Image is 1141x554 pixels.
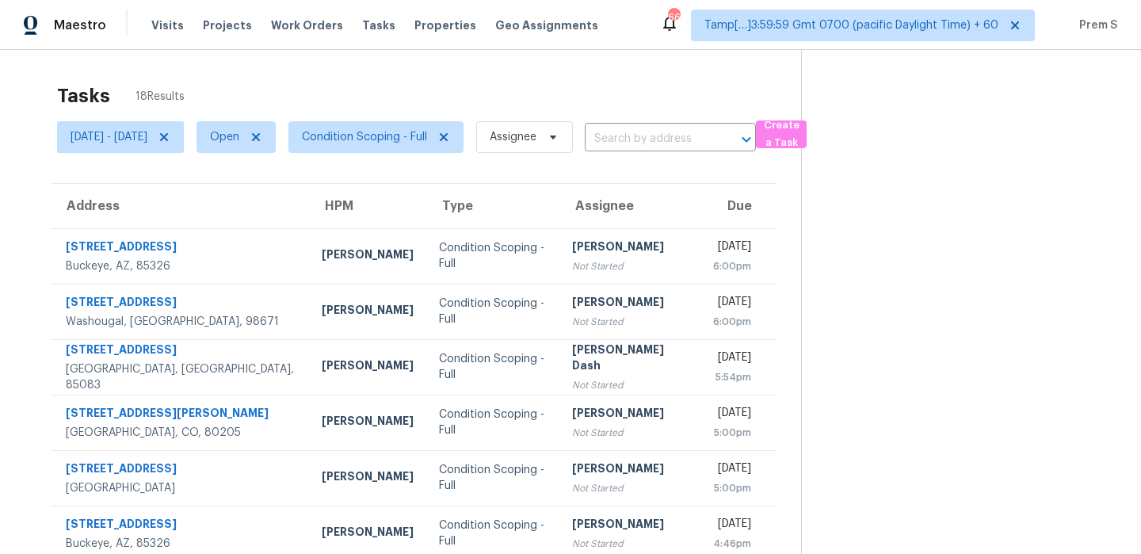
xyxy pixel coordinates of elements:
span: Open [210,129,239,145]
div: [PERSON_NAME] [322,357,414,377]
div: 5:54pm [712,369,751,385]
div: [DATE] [712,405,751,425]
div: [DATE] [712,460,751,480]
span: Geo Assignments [495,17,598,33]
div: Not Started [572,314,688,330]
div: [PERSON_NAME] [322,302,414,322]
span: Tasks [362,20,395,31]
div: [PERSON_NAME] [322,413,414,433]
div: [PERSON_NAME] [572,405,688,425]
div: [STREET_ADDRESS] [66,342,296,361]
div: [PERSON_NAME] [322,468,414,488]
div: Not Started [572,377,688,393]
div: [PERSON_NAME] [322,524,414,544]
div: 5:00pm [712,480,751,496]
th: Due [700,184,776,228]
span: Create a Task [764,117,799,153]
div: Buckeye, AZ, 85326 [66,536,296,552]
div: Condition Scoping - Full [439,351,547,383]
th: Address [51,184,309,228]
div: [PERSON_NAME] [572,239,688,258]
div: [PERSON_NAME] [572,460,688,480]
div: Condition Scoping - Full [439,518,547,549]
div: [DATE] [712,516,751,536]
th: HPM [309,184,426,228]
span: Prem S [1073,17,1117,33]
button: Open [735,128,757,151]
div: 660 [668,10,679,25]
div: [STREET_ADDRESS] [66,239,296,258]
div: [DATE] [712,294,751,314]
div: Condition Scoping - Full [439,296,547,327]
span: [DATE] - [DATE] [71,129,147,145]
span: Work Orders [271,17,343,33]
span: Assignee [490,129,536,145]
div: [PERSON_NAME] [572,516,688,536]
button: Create a Task [756,120,807,148]
div: [STREET_ADDRESS] [66,460,296,480]
th: Type [426,184,559,228]
div: [DATE] [712,350,751,369]
div: Buckeye, AZ, 85326 [66,258,296,274]
div: Condition Scoping - Full [439,240,547,272]
div: [DATE] [712,239,751,258]
div: Not Started [572,425,688,441]
span: Visits [151,17,184,33]
div: 6:00pm [712,258,751,274]
div: 4:46pm [712,536,751,552]
span: Condition Scoping - Full [302,129,427,145]
div: [PERSON_NAME] Dash [572,342,688,377]
div: [GEOGRAPHIC_DATA] [66,480,296,496]
span: Tamp[…]3:59:59 Gmt 0700 (pacific Daylight Time) + 60 [704,17,998,33]
div: Condition Scoping - Full [439,462,547,494]
span: 18 Results [135,89,185,105]
div: [PERSON_NAME] [322,246,414,266]
div: Not Started [572,258,688,274]
div: [STREET_ADDRESS][PERSON_NAME] [66,405,296,425]
div: Not Started [572,536,688,552]
th: Assignee [559,184,700,228]
input: Search by address [585,127,712,151]
div: Condition Scoping - Full [439,407,547,438]
span: Projects [203,17,252,33]
div: [STREET_ADDRESS] [66,294,296,314]
div: Washougal, [GEOGRAPHIC_DATA], 98671 [66,314,296,330]
div: 6:00pm [712,314,751,330]
div: [GEOGRAPHIC_DATA], CO, 80205 [66,425,296,441]
div: Not Started [572,480,688,496]
div: [PERSON_NAME] [572,294,688,314]
div: [STREET_ADDRESS] [66,516,296,536]
span: Properties [414,17,476,33]
div: [GEOGRAPHIC_DATA], [GEOGRAPHIC_DATA], 85083 [66,361,296,393]
div: 5:00pm [712,425,751,441]
span: Maestro [54,17,106,33]
h2: Tasks [57,88,110,104]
